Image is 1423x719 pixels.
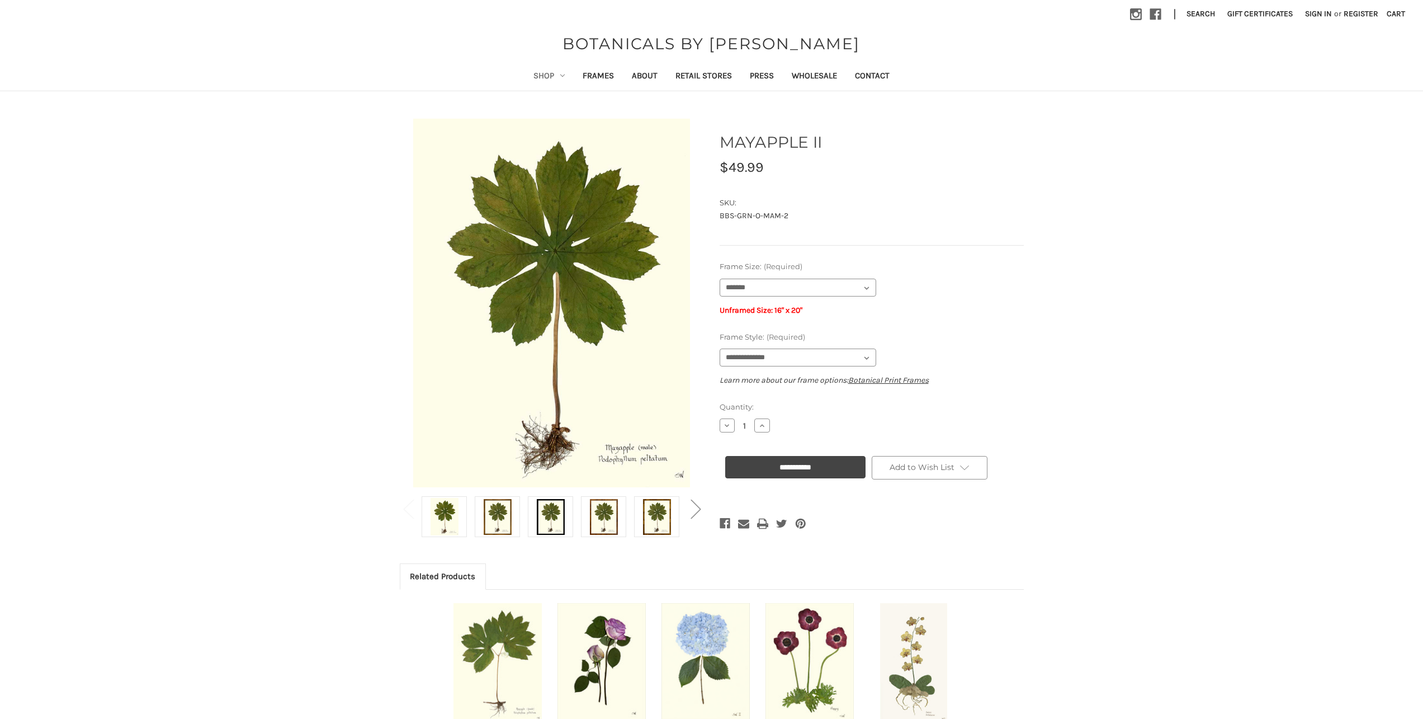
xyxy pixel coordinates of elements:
li: | [1169,6,1180,24]
a: BOTANICALS BY [PERSON_NAME] [557,32,866,55]
img: Gold Bamboo Frame [643,498,671,535]
label: Frame Size: [720,261,1024,272]
span: Add to Wish List [890,462,954,472]
p: Learn more about our frame options: [720,374,1024,386]
button: Go to slide 2 of 2 [684,491,707,525]
label: Frame Style: [720,332,1024,343]
button: Go to slide 2 of 2 [397,491,419,525]
small: (Required) [767,332,805,341]
span: or [1333,8,1342,20]
img: Unframed [431,498,458,535]
img: Black Frame [537,498,565,535]
a: Wholesale [783,63,846,91]
span: $49.99 [720,159,764,175]
dd: BBS-GRN-O-MAM-2 [720,210,1024,222]
a: Print [757,516,768,532]
a: Retail Stores [666,63,741,91]
label: Quantity: [720,402,1024,413]
img: Antique Gold Frame [484,498,512,535]
h1: MAYAPPLE II [720,130,1024,154]
p: Unframed Size: 16" x 20" [720,304,1024,316]
a: Shop [524,63,574,91]
img: Unframed [412,119,692,487]
span: Cart [1387,9,1405,18]
small: (Required) [764,262,802,271]
a: Press [741,63,783,91]
a: Frames [574,63,623,91]
a: Botanical Print Frames [848,375,929,385]
a: Related Products [400,564,486,589]
a: Add to Wish List [872,456,988,480]
a: Contact [846,63,899,91]
a: About [623,63,666,91]
img: Burlewood Frame [590,498,618,535]
dt: SKU: [720,198,1021,209]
